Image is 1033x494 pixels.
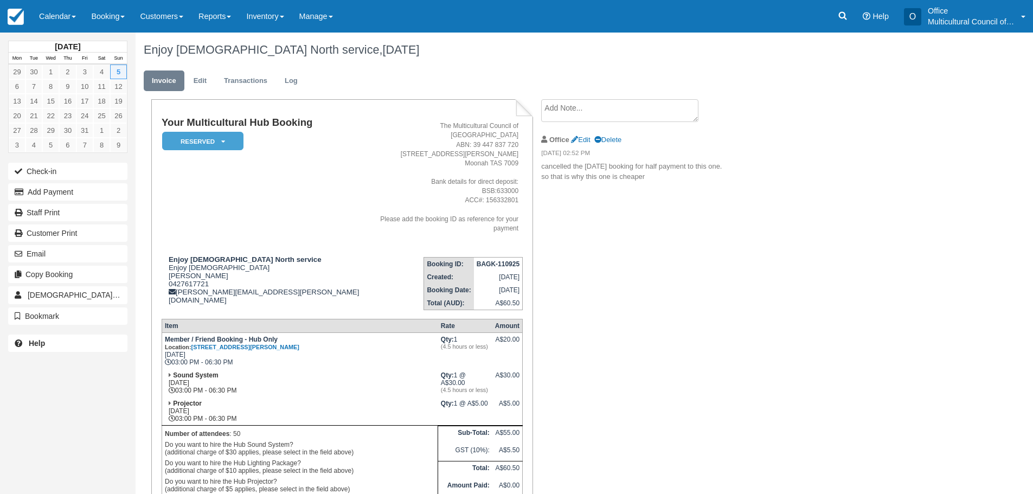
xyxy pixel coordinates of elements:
a: 25 [93,108,110,123]
a: 17 [76,94,93,108]
button: Bookmark [8,307,127,325]
small: Location: [165,344,299,350]
th: Thu [59,53,76,65]
b: Help [29,339,45,348]
a: 9 [110,138,127,152]
a: 10 [76,79,93,94]
a: 1 [93,123,110,138]
h1: Enjoy [DEMOGRAPHIC_DATA] North service, [144,43,902,56]
td: [DATE] 03:00 PM - 06:30 PM [162,397,438,426]
a: 19 [110,94,127,108]
a: 11 [93,79,110,94]
a: 4 [25,138,42,152]
p: Office [928,5,1015,16]
a: [STREET_ADDRESS][PERSON_NAME] [191,344,299,350]
em: Reserved [162,132,243,151]
p: Multicultural Council of [GEOGRAPHIC_DATA] [928,16,1015,27]
a: 6 [59,138,76,152]
a: 2 [110,123,127,138]
a: 18 [93,94,110,108]
strong: Member / Friend Booking - Hub Only [165,336,299,351]
a: 8 [93,138,110,152]
td: [DATE] 03:00 PM - 06:30 PM [162,332,438,369]
strong: Number of attendees [165,430,229,438]
strong: Qty [441,336,454,343]
strong: Office [549,136,569,144]
a: 15 [42,94,59,108]
td: GST (10%): [438,444,492,461]
button: Copy Booking [8,266,127,283]
a: Reserved [162,131,240,151]
strong: BAGK-110925 [477,260,519,268]
th: Item [162,319,438,332]
h1: Your Multicultural Hub Booking [162,117,374,129]
strong: Qty [441,400,454,407]
em: (4.5 hours or less) [441,387,490,393]
a: 12 [110,79,127,94]
a: Edit [571,136,590,144]
a: 23 [59,108,76,123]
div: Enjoy [DEMOGRAPHIC_DATA] [PERSON_NAME] 0427617721 [PERSON_NAME][EMAIL_ADDRESS][PERSON_NAME][DOMAI... [162,255,374,304]
p: : 50 [165,428,435,439]
em: (4.5 hours or less) [441,343,490,350]
a: 28 [25,123,42,138]
td: 1 [438,332,492,369]
strong: Qty [441,371,454,379]
th: Total (AUD): [424,297,474,310]
a: 30 [59,123,76,138]
div: A$5.00 [495,400,519,416]
a: 29 [9,65,25,79]
strong: [DATE] [55,42,80,51]
td: A$5.50 [492,444,523,461]
th: Amount [492,319,523,332]
th: Booking ID: [424,257,474,271]
a: 8 [42,79,59,94]
a: Invoice [144,70,184,92]
a: 22 [42,108,59,123]
td: [DATE] 03:00 PM - 06:30 PM [162,369,438,397]
button: Add Payment [8,183,127,201]
a: 4 [93,65,110,79]
a: 3 [9,138,25,152]
a: Log [277,70,306,92]
th: Mon [9,53,25,65]
th: Sun [110,53,127,65]
a: 30 [25,65,42,79]
button: Check-in [8,163,127,180]
a: [DEMOGRAPHIC_DATA] Event [8,286,127,304]
th: Sub-Total: [438,426,492,444]
button: Email [8,245,127,262]
a: 1 [42,65,59,79]
a: Transactions [216,70,275,92]
strong: Sound System [173,371,218,379]
th: Sat [93,53,110,65]
td: 1 @ A$30.00 [438,369,492,397]
a: 9 [59,79,76,94]
span: Help [872,12,889,21]
th: Fri [76,53,93,65]
a: 31 [76,123,93,138]
td: A$60.50 [492,461,523,479]
a: 3 [76,65,93,79]
span: [DEMOGRAPHIC_DATA] Event [28,291,134,299]
span: [DATE] [382,43,419,56]
i: Help [863,12,870,20]
a: Help [8,335,127,352]
th: Created: [424,271,474,284]
div: O [904,8,921,25]
a: 6 [9,79,25,94]
a: 16 [59,94,76,108]
a: 29 [42,123,59,138]
a: Customer Print [8,224,127,242]
td: 1 @ A$5.00 [438,397,492,426]
th: Total: [438,461,492,479]
td: A$55.00 [492,426,523,444]
a: Edit [185,70,215,92]
a: 7 [76,138,93,152]
p: cancelled the [DATE] booking for half payment to this one. so that is why this one is cheaper [541,162,724,182]
strong: Enjoy [DEMOGRAPHIC_DATA] North service [169,255,322,264]
a: 7 [25,79,42,94]
a: 20 [9,108,25,123]
div: A$20.00 [495,336,519,352]
a: 14 [25,94,42,108]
